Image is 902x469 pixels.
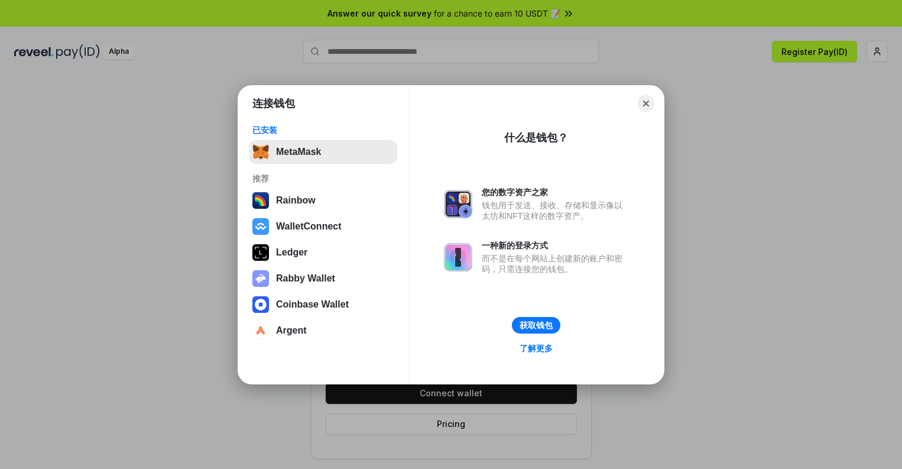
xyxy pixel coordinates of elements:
div: Rabby Wallet [276,273,335,284]
img: svg+xml,%3Csvg%20xmlns%3D%22http%3A%2F%2Fwww.w3.org%2F2000%2Fsvg%22%20fill%3D%22none%22%20viewBox... [252,270,269,287]
img: svg+xml,%3Csvg%20width%3D%2228%22%20height%3D%2228%22%20viewBox%3D%220%200%2028%2028%22%20fill%3D... [252,218,269,235]
div: 了解更多 [520,343,553,354]
button: Coinbase Wallet [249,293,397,316]
h1: 连接钱包 [252,96,295,111]
div: 您的数字资产之家 [482,187,628,198]
a: 了解更多 [512,341,560,356]
img: svg+xml,%3Csvg%20width%3D%22120%22%20height%3D%22120%22%20viewBox%3D%220%200%20120%20120%22%20fil... [252,192,269,209]
div: WalletConnect [276,221,342,232]
div: 获取钱包 [520,320,553,331]
img: svg+xml,%3Csvg%20xmlns%3D%22http%3A%2F%2Fwww.w3.org%2F2000%2Fsvg%22%20fill%3D%22none%22%20viewBox... [444,243,472,271]
img: svg+xml,%3Csvg%20fill%3D%22none%22%20height%3D%2233%22%20viewBox%3D%220%200%2035%2033%22%20width%... [252,144,269,160]
div: 什么是钱包？ [504,131,568,145]
img: svg+xml,%3Csvg%20width%3D%2228%22%20height%3D%2228%22%20viewBox%3D%220%200%2028%2028%22%20fill%3D... [252,322,269,339]
button: Ledger [249,241,397,264]
div: 钱包用于发送、接收、存储和显示像以太坊和NFT这样的数字资产。 [482,200,628,221]
img: svg+xml,%3Csvg%20xmlns%3D%22http%3A%2F%2Fwww.w3.org%2F2000%2Fsvg%22%20fill%3D%22none%22%20viewBox... [444,190,472,218]
div: Rainbow [276,195,316,206]
div: Argent [276,325,307,336]
button: WalletConnect [249,215,397,238]
button: Close [638,95,654,112]
div: 已安装 [252,125,394,135]
img: svg+xml,%3Csvg%20xmlns%3D%22http%3A%2F%2Fwww.w3.org%2F2000%2Fsvg%22%20width%3D%2228%22%20height%3... [252,244,269,261]
div: 而不是在每个网站上创建新的账户和密码，只需连接您的钱包。 [482,253,628,274]
div: 推荐 [252,173,394,184]
div: 一种新的登录方式 [482,240,628,251]
button: Rainbow [249,189,397,212]
button: Argent [249,319,397,342]
div: Coinbase Wallet [276,299,349,310]
div: Ledger [276,247,307,258]
button: 获取钱包 [512,317,560,334]
div: MetaMask [276,147,321,157]
button: MetaMask [249,140,397,164]
img: svg+xml,%3Csvg%20width%3D%2228%22%20height%3D%2228%22%20viewBox%3D%220%200%2028%2028%22%20fill%3D... [252,296,269,313]
button: Rabby Wallet [249,267,397,290]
